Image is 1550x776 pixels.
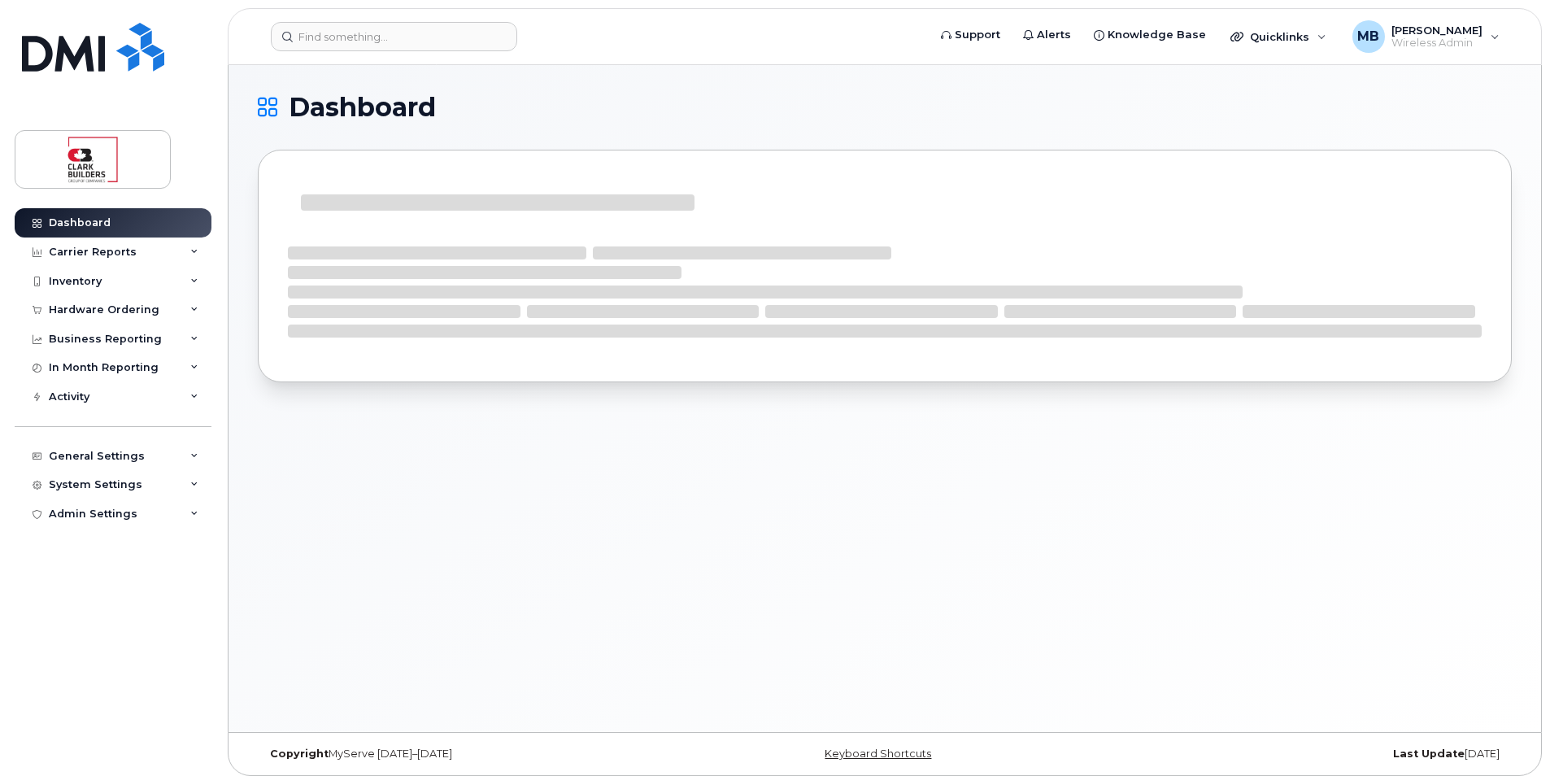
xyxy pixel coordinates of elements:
span: Dashboard [289,95,436,120]
div: MyServe [DATE]–[DATE] [258,748,676,761]
strong: Last Update [1393,748,1465,760]
div: [DATE] [1094,748,1512,761]
a: Keyboard Shortcuts [825,748,931,760]
strong: Copyright [270,748,329,760]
